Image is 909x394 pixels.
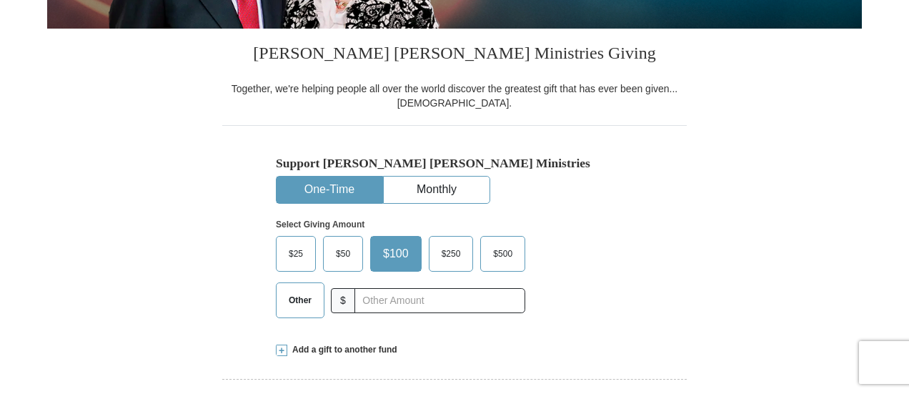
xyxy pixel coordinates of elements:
span: $ [331,288,355,313]
button: Monthly [384,177,490,203]
span: $250 [434,243,468,265]
span: $500 [486,243,520,265]
strong: Select Giving Amount [276,220,364,230]
h5: Support [PERSON_NAME] [PERSON_NAME] Ministries [276,156,633,171]
input: Other Amount [354,288,525,313]
span: Add a gift to another fund [287,344,397,356]
button: One-Time [277,177,382,203]
span: Other [282,290,319,311]
div: Together, we're helping people all over the world discover the greatest gift that has ever been g... [222,82,687,110]
span: $100 [376,243,416,265]
span: $25 [282,243,310,265]
span: $50 [329,243,357,265]
h3: [PERSON_NAME] [PERSON_NAME] Ministries Giving [222,29,687,82]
